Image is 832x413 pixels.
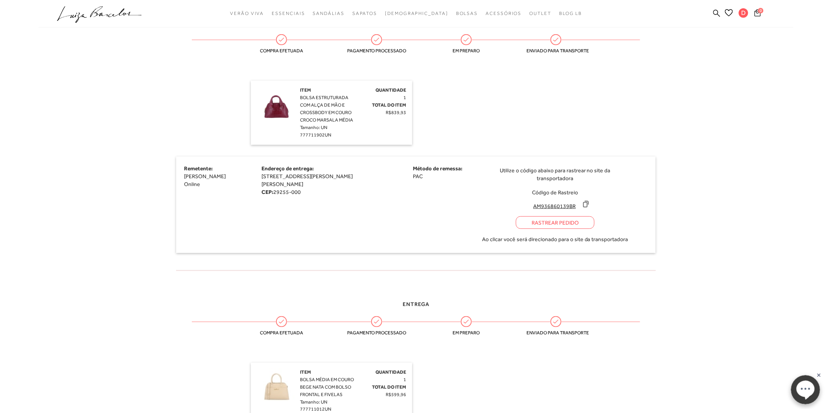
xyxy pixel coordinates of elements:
[272,11,305,16] span: Essenciais
[376,87,406,93] span: Quantidade
[184,165,213,171] span: Remetente:
[300,377,354,397] span: BOLSA MÉDIA EM COURO BEGE NATA COM BOLSO FRONTAL E FIVELAS
[516,216,595,229] a: Rastrear Pedido
[486,6,522,21] a: categoryNavScreenReaderText
[482,235,628,243] span: Ao clicar você será direcionado para o site da transportadora
[559,6,582,21] a: BLOG LB
[252,330,311,336] span: Compra efetuada
[413,173,423,179] span: PAC
[352,11,377,16] span: Sapatos
[456,6,478,21] a: categoryNavScreenReaderText
[261,173,353,187] span: [STREET_ADDRESS][PERSON_NAME][PERSON_NAME]
[376,369,406,375] span: Quantidade
[347,330,406,336] span: Pagamento processado
[372,384,406,390] span: Total do Item
[300,132,331,138] span: 777711902UN
[230,6,264,21] a: categoryNavScreenReaderText
[526,48,585,53] span: Enviado para transporte
[437,48,496,53] span: Em preparo
[559,11,582,16] span: BLOG LB
[300,87,311,93] span: Item
[257,369,296,408] img: BOLSA MÉDIA EM COURO BEGE NATA COM BOLSO FRONTAL E FIVELAS
[530,6,552,21] a: categoryNavScreenReaderText
[300,95,353,123] span: BOLSA ESTRUTURADA COM ALÇA DE MÃO E CROSSBODY EM COURO CROCO MARSALA MÉDIA
[739,8,748,18] span: D
[313,6,344,21] a: categoryNavScreenReaderText
[413,165,462,171] span: Método de remessa:
[403,95,406,100] span: 1
[372,102,406,108] span: Total do Item
[313,11,344,16] span: Sandálias
[252,48,311,53] span: Compra efetuada
[230,11,264,16] span: Verão Viva
[385,11,448,16] span: [DEMOGRAPHIC_DATA]
[758,8,764,13] span: 0
[261,189,273,195] strong: CEP:
[261,165,314,171] span: Endereço de entrega:
[752,9,763,19] button: 0
[300,369,311,375] span: Item
[352,6,377,21] a: categoryNavScreenReaderText
[347,48,406,53] span: Pagamento processado
[300,407,331,412] span: 777711012UN
[300,125,327,130] span: Tamanho: UN
[403,377,406,382] span: 1
[386,392,406,397] span: R$599,96
[456,11,478,16] span: Bolsas
[386,110,406,115] span: R$839,93
[735,8,752,20] button: D
[385,6,448,21] a: noSubCategoriesText
[257,87,296,126] img: BOLSA ESTRUTURADA COM ALÇA DE MÃO E CROSSBODY EM COURO CROCO MARSALA MÉDIA
[184,173,226,187] span: [PERSON_NAME] Online
[481,166,630,182] span: Utilize o código abaixo para rastrear no site da transportadora
[486,11,522,16] span: Acessórios
[437,330,496,336] span: Em preparo
[403,301,429,307] span: Entrega
[526,330,585,336] span: Enviado para transporte
[273,189,301,195] span: 29255-000
[532,189,578,195] span: Código de Rastreio
[300,399,327,405] span: Tamanho: UN
[272,6,305,21] a: categoryNavScreenReaderText
[530,11,552,16] span: Outlet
